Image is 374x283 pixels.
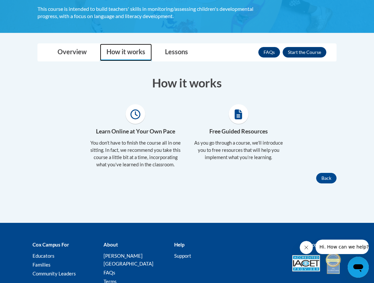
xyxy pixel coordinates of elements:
[192,127,285,136] h4: Free Guided Resources
[300,241,313,254] iframe: Close message
[316,173,337,183] button: Back
[174,253,191,259] a: Support
[192,139,285,161] p: As you go through a course, we’ll introduce you to free resources that will help you implement wh...
[104,242,118,248] b: About
[348,257,369,278] iframe: Button to launch messaging window
[104,253,153,267] a: [PERSON_NAME][GEOGRAPHIC_DATA]
[258,47,280,58] a: FAQs
[174,242,184,248] b: Help
[89,139,182,168] p: You don’t have to finish the course all in one sitting. In fact, we recommend you take this cours...
[33,253,55,259] a: Educators
[292,255,320,271] img: Accredited IACET® Provider
[158,44,195,61] a: Lessons
[33,262,51,268] a: Families
[283,47,326,58] button: Enroll
[100,44,152,61] a: How it works
[325,252,341,275] img: IDA® Accredited
[89,127,182,136] h4: Learn Online at Your Own Pace
[37,75,337,91] h3: How it works
[33,242,69,248] b: Cox Campus For
[104,270,115,275] a: FAQs
[33,271,76,276] a: Community Leaders
[316,240,369,254] iframe: Message from company
[51,44,93,61] a: Overview
[37,5,264,20] div: This course is intended to build teachers' skills in monitoring/assessing children's developmenta...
